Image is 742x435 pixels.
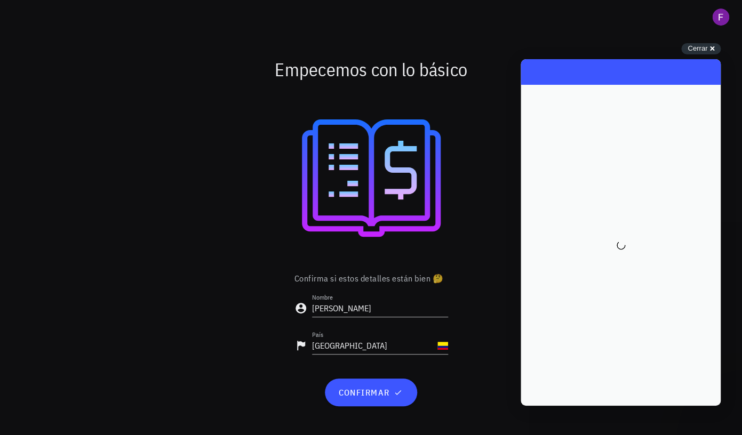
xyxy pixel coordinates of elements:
[312,293,333,301] label: Nombre
[688,44,707,52] span: Cerrar
[294,272,448,285] p: Confirma si estos detalles están bien 🤔
[325,378,417,406] button: confirmar
[712,9,729,26] div: avatar
[338,387,404,398] span: confirmar
[312,331,323,339] label: País
[437,340,448,351] div: CO-icon
[681,43,721,54] button: Cerrar
[521,59,721,406] iframe: Help Scout Beacon - Live Chat, Contact Form, and Knowledge Base
[55,52,687,86] div: Empecemos con lo básico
